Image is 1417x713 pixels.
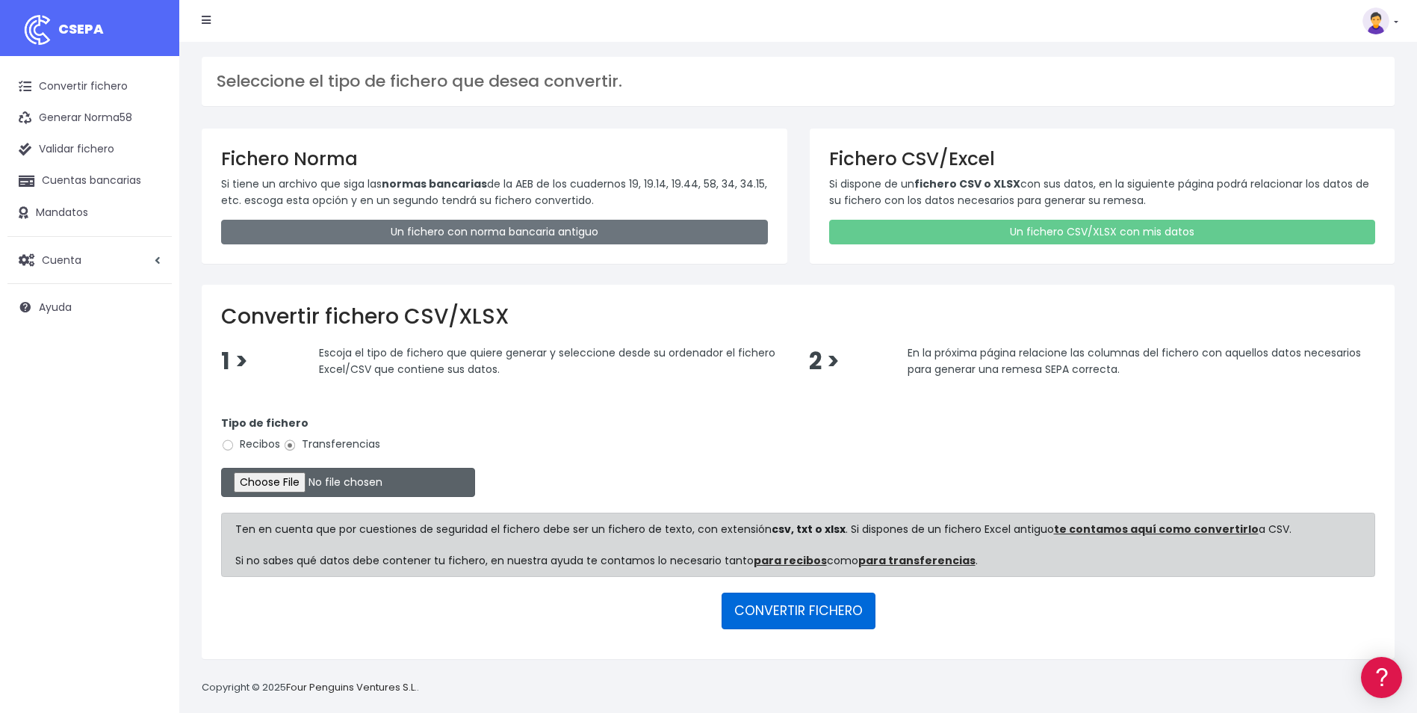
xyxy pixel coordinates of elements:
h3: Seleccione el tipo de fichero que desea convertir. [217,72,1380,91]
span: 2 > [809,345,840,377]
span: Cuenta [42,252,81,267]
p: Copyright © 2025 . [202,680,419,696]
a: Formatos [15,189,284,212]
label: Transferencias [283,436,380,452]
div: Información general [15,104,284,118]
h2: Convertir fichero CSV/XLSX [221,304,1375,330]
a: Información general [15,127,284,150]
span: En la próxima página relacione las columnas del fichero con aquellos datos necesarios para genera... [908,345,1361,377]
img: logo [19,11,56,49]
button: CONVERTIR FICHERO [722,593,875,629]
h3: Fichero Norma [221,148,768,170]
a: Perfiles de empresas [15,259,284,282]
strong: Tipo de fichero [221,416,308,430]
a: Ayuda [7,291,172,323]
div: Facturación [15,297,284,311]
a: Un fichero con norma bancaria antiguo [221,220,768,244]
p: Si tiene un archivo que siga las de la AEB de los cuadernos 19, 19.14, 19.44, 58, 34, 34.15, etc.... [221,176,768,209]
a: te contamos aquí como convertirlo [1054,522,1259,537]
a: para transferencias [858,553,976,568]
span: Ayuda [39,300,72,315]
a: Cuentas bancarias [7,165,172,197]
a: Generar Norma58 [7,102,172,134]
strong: fichero CSV o XLSX [914,176,1020,191]
button: Contáctanos [15,400,284,426]
a: Mandatos [7,197,172,229]
span: CSEPA [58,19,104,38]
a: Un fichero CSV/XLSX con mis datos [829,220,1376,244]
span: 1 > [221,345,248,377]
a: Videotutoriales [15,235,284,259]
a: para recibos [754,553,827,568]
a: Cuenta [7,244,172,276]
a: Problemas habituales [15,212,284,235]
strong: csv, txt o xlsx [772,522,846,537]
div: Ten en cuenta que por cuestiones de seguridad el fichero debe ser un fichero de texto, con extens... [221,513,1375,577]
label: Recibos [221,436,280,452]
p: Si dispone de un con sus datos, en la siguiente página podrá relacionar los datos de su fichero c... [829,176,1376,209]
a: POWERED BY ENCHANT [205,430,288,445]
a: General [15,321,284,344]
div: Convertir ficheros [15,165,284,179]
a: Validar fichero [7,134,172,165]
span: Escoja el tipo de fichero que quiere generar y seleccione desde su ordenador el fichero Excel/CSV... [319,345,775,377]
a: Convertir fichero [7,71,172,102]
div: Programadores [15,359,284,373]
h3: Fichero CSV/Excel [829,148,1376,170]
img: profile [1362,7,1389,34]
strong: normas bancarias [382,176,487,191]
a: Four Penguins Ventures S.L. [286,680,417,694]
a: API [15,382,284,405]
